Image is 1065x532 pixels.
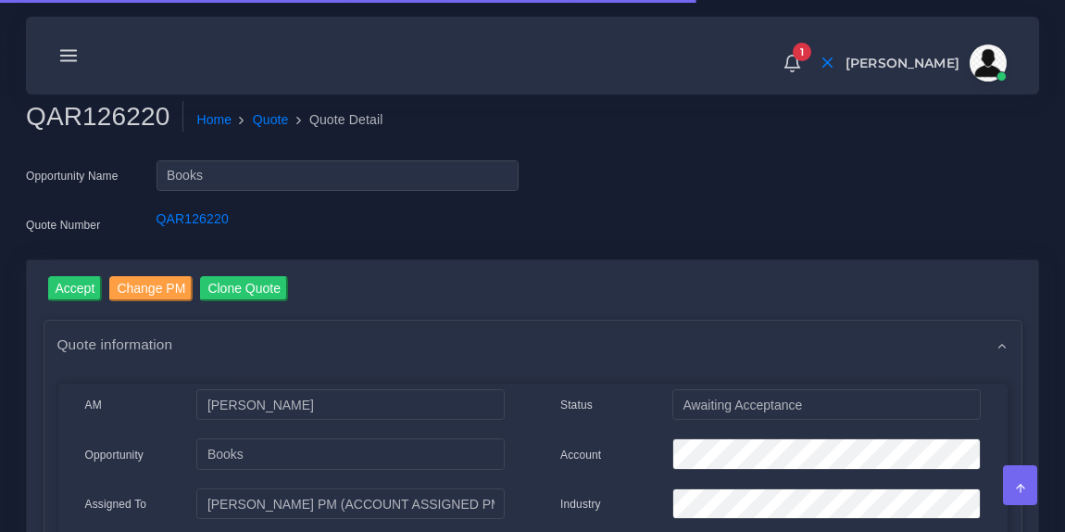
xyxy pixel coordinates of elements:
[560,447,601,463] label: Account
[846,57,959,70] span: [PERSON_NAME]
[836,44,1013,82] a: [PERSON_NAME]avatar
[85,397,102,413] label: AM
[109,276,193,301] input: Change PM
[253,110,289,130] a: Quote
[289,110,383,130] li: Quote Detail
[560,397,593,413] label: Status
[85,447,144,463] label: Opportunity
[970,44,1007,82] img: avatar
[157,211,229,226] a: QAR126220
[776,53,808,73] a: 1
[57,334,173,355] span: Quote information
[26,101,183,133] h2: QAR126220
[200,276,288,301] input: Clone Quote
[560,496,601,513] label: Industry
[26,168,119,184] label: Opportunity Name
[44,321,1021,368] div: Quote information
[26,217,100,234] label: Quote Number
[793,43,811,61] span: 1
[196,110,232,130] a: Home
[196,488,505,520] input: pm
[85,496,147,513] label: Assigned To
[48,276,103,301] input: Accept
